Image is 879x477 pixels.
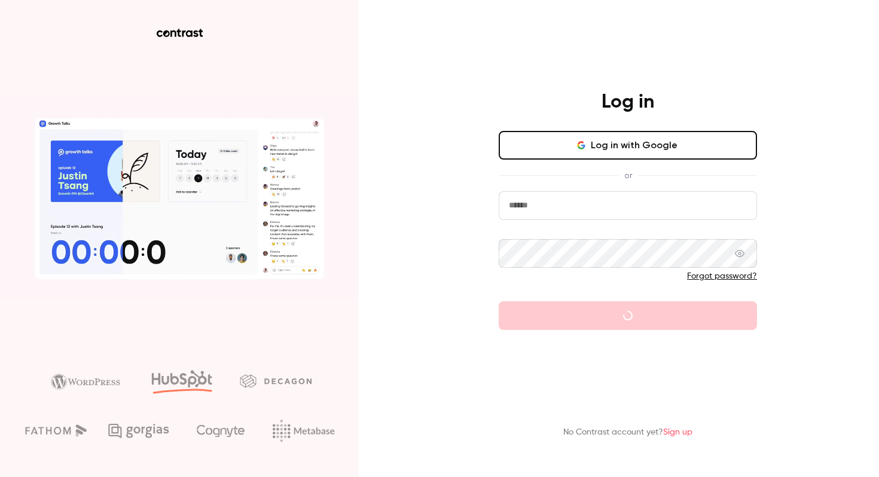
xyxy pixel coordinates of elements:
[602,90,654,114] h4: Log in
[618,169,638,182] span: or
[563,426,692,439] p: No Contrast account yet?
[663,428,692,436] a: Sign up
[687,272,757,280] a: Forgot password?
[499,131,757,160] button: Log in with Google
[240,374,312,387] img: decagon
